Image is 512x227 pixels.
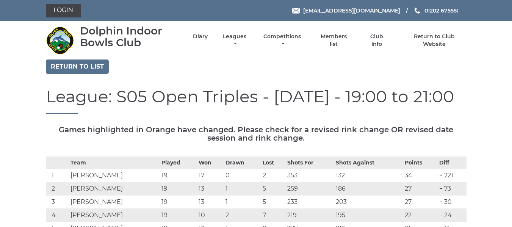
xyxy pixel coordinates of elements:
[334,196,403,209] td: 203
[46,4,81,17] a: Login
[403,209,437,222] td: 22
[160,196,197,209] td: 19
[197,157,224,169] th: Won
[197,169,224,182] td: 17
[403,169,437,182] td: 34
[334,169,403,182] td: 132
[160,209,197,222] td: 19
[193,33,208,40] a: Diary
[69,169,160,182] td: [PERSON_NAME]
[292,8,300,14] img: Email
[197,182,224,196] td: 13
[303,7,400,14] span: [EMAIL_ADDRESS][DOMAIN_NAME]
[69,209,160,222] td: [PERSON_NAME]
[261,169,285,182] td: 2
[160,182,197,196] td: 19
[403,157,437,169] th: Points
[160,157,197,169] th: Played
[46,59,109,74] a: Return to list
[224,209,261,222] td: 2
[365,33,389,48] a: Club Info
[46,209,69,222] td: 4
[224,196,261,209] td: 1
[316,33,351,48] a: Members list
[424,7,459,14] span: 01202 675551
[80,25,180,49] div: Dolphin Indoor Bowls Club
[334,182,403,196] td: 186
[261,209,285,222] td: 7
[334,157,403,169] th: Shots Against
[261,196,285,209] td: 5
[261,182,285,196] td: 5
[46,182,69,196] td: 2
[334,209,403,222] td: 195
[437,157,466,169] th: Diff
[224,169,261,182] td: 0
[437,209,466,222] td: + 24
[261,157,285,169] th: Lost
[285,182,334,196] td: 259
[46,87,467,114] h1: League: S05 Open Triples - [DATE] - 19:00 to 21:00
[224,182,261,196] td: 1
[403,182,437,196] td: 27
[46,26,74,55] img: Dolphin Indoor Bowls Club
[46,196,69,209] td: 3
[415,8,420,14] img: Phone us
[292,6,400,15] a: Email [EMAIL_ADDRESS][DOMAIN_NAME]
[413,6,459,15] a: Phone us 01202 675551
[160,169,197,182] td: 19
[69,157,160,169] th: Team
[197,209,224,222] td: 10
[285,209,334,222] td: 219
[69,196,160,209] td: [PERSON_NAME]
[403,196,437,209] td: 27
[285,196,334,209] td: 233
[197,196,224,209] td: 13
[437,196,466,209] td: + 30
[437,169,466,182] td: + 221
[262,33,303,48] a: Competitions
[285,157,334,169] th: Shots For
[224,157,261,169] th: Drawn
[402,33,466,48] a: Return to Club Website
[46,169,69,182] td: 1
[285,169,334,182] td: 353
[46,125,467,142] h5: Games highlighted in Orange have changed. Please check for a revised rink change OR revised date ...
[221,33,248,48] a: Leagues
[437,182,466,196] td: + 73
[69,182,160,196] td: [PERSON_NAME]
